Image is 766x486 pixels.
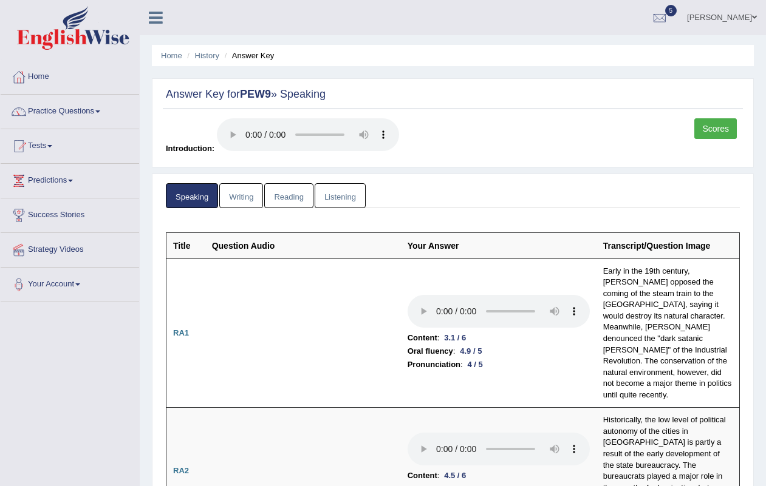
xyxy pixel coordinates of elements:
b: Content [408,469,437,482]
a: Tests [1,129,139,160]
th: Question Audio [205,232,401,258]
div: 3.1 / 6 [439,331,471,344]
a: History [195,51,219,60]
td: Early in the 19th century, [PERSON_NAME] opposed the coming of the steam train to the [GEOGRAPHIC... [597,258,740,408]
li: : [408,331,590,345]
th: Your Answer [401,232,597,258]
div: 4.9 / 5 [455,345,487,357]
a: Practice Questions [1,95,139,125]
div: 4.5 / 6 [439,469,471,482]
a: Listening [315,183,366,208]
b: Content [408,331,437,345]
h2: Answer Key for » Speaking [166,89,740,101]
a: Speaking [166,183,218,208]
a: Writing [219,183,263,208]
span: Introduction: [166,144,214,153]
b: RA1 [173,328,189,337]
a: Home [1,60,139,90]
strong: PEW9 [240,88,271,100]
a: Your Account [1,268,139,298]
a: Success Stories [1,198,139,229]
li: : [408,469,590,482]
li: : [408,358,590,371]
a: Predictions [1,164,139,194]
span: 5 [665,5,677,16]
th: Transcript/Question Image [597,232,740,258]
a: Reading [264,183,313,208]
a: Strategy Videos [1,233,139,263]
a: Scores [694,118,737,139]
li: : [408,345,590,358]
th: Title [166,232,205,258]
b: RA2 [173,466,189,475]
div: 4 / 5 [463,358,488,371]
li: Answer Key [222,50,275,61]
b: Oral fluency [408,345,453,358]
a: Home [161,51,182,60]
b: Pronunciation [408,358,460,371]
